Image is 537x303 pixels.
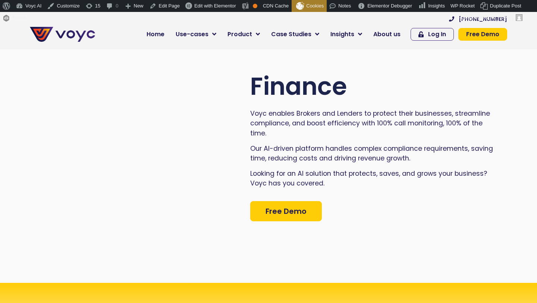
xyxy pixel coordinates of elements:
img: voyc-full-logo [30,27,95,42]
a: Use-cases [170,27,222,42]
span: Free Demo [466,31,499,37]
div: OK [253,4,257,8]
a: Case Studies [266,27,325,42]
span: Voyc enables Brokers and Lenders to protect their businesses, streamline compliance, and boost ef... [250,109,490,138]
span: About us [373,30,401,39]
span: Free Demo [266,207,307,215]
a: [PHONE_NUMBER] [449,16,507,22]
span: Looking for an AI solution that protects, saves, and grows your business? Voyc has you covered. [250,169,487,188]
span: Home [147,30,164,39]
a: Howdy, [455,12,525,24]
span: Use-cases [176,30,208,39]
a: Log In [411,28,454,41]
h2: Finance [250,72,497,101]
span: Edit with Elementor [194,3,236,9]
span: [PERSON_NAME] [474,15,514,21]
a: Insights [325,27,368,42]
span: Insights [330,30,354,39]
a: Product [222,27,266,42]
a: Free Demo [250,201,322,221]
span: Product [227,30,252,39]
span: Log In [428,31,446,37]
span: Our AI-driven platform handles complex compliance requirements, saving time, reducing costs and d... [250,144,493,163]
span: Case Studies [271,30,311,39]
a: Free Demo [458,28,507,41]
a: About us [368,27,406,42]
a: Home [141,27,170,42]
span: Forms [12,12,26,24]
